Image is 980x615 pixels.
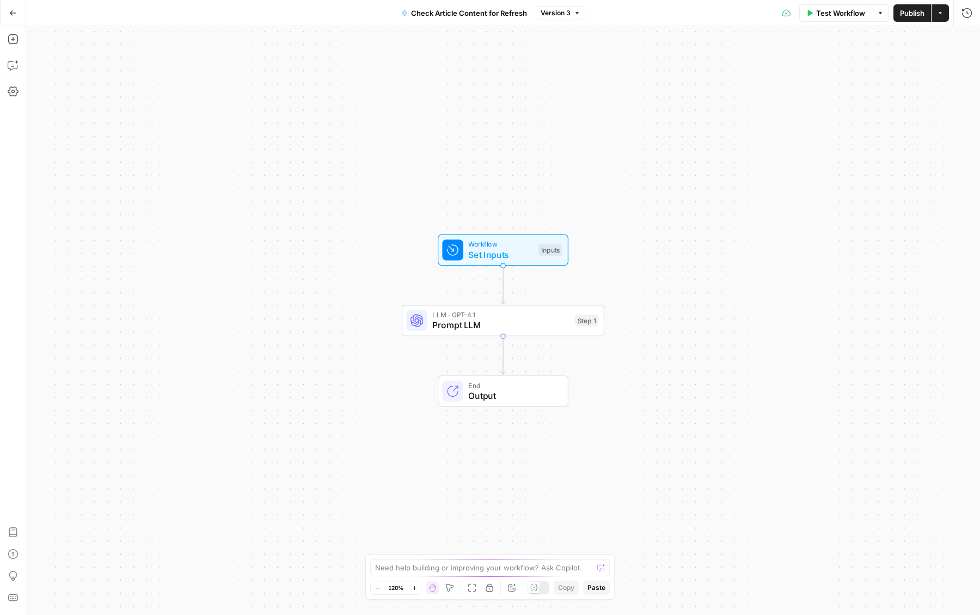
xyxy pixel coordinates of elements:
span: Test Workflow [816,8,865,19]
div: Step 1 [575,315,598,327]
span: Publish [900,8,924,19]
button: Paste [583,581,610,595]
button: Check Article Content for Refresh [395,4,534,22]
span: LLM · GPT-4.1 [432,310,569,320]
div: LLM · GPT-4.1Prompt LLMStep 1 [402,305,604,336]
button: Version 3 [536,6,585,20]
span: Output [468,389,557,402]
span: Version 3 [541,8,571,18]
button: Publish [893,4,931,22]
span: End [468,380,557,390]
div: EndOutput [402,376,604,407]
span: 120% [388,583,403,592]
button: Test Workflow [799,4,872,22]
div: WorkflowSet InputsInputs [402,235,604,266]
div: Inputs [538,244,562,256]
button: Copy [554,581,579,595]
g: Edge from start to step_1 [501,266,505,304]
span: Copy [558,583,574,593]
span: Check Article Content for Refresh [411,8,527,19]
span: Set Inputs [468,248,533,261]
span: Workflow [468,239,533,249]
span: Paste [587,583,605,593]
g: Edge from step_1 to end [501,336,505,374]
span: Prompt LLM [432,318,569,331]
